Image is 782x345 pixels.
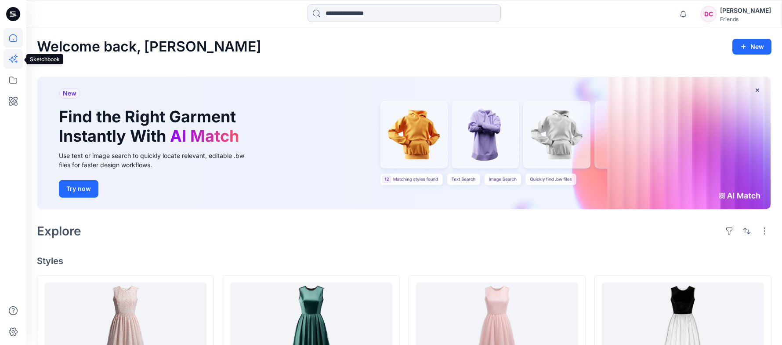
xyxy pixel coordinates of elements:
[63,88,76,99] span: New
[732,39,771,55] button: New
[59,107,243,145] h1: Find the Right Garment Instantly With
[37,224,81,238] h2: Explore
[720,5,771,16] div: [PERSON_NAME]
[701,6,717,22] div: DC
[59,180,98,198] button: Try now
[720,16,771,22] div: Friends
[59,151,257,169] div: Use text or image search to quickly locate relevant, editable .bw files for faster design workflows.
[37,256,771,266] h4: Styles
[37,39,261,55] h2: Welcome back, [PERSON_NAME]
[170,126,239,146] span: AI Match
